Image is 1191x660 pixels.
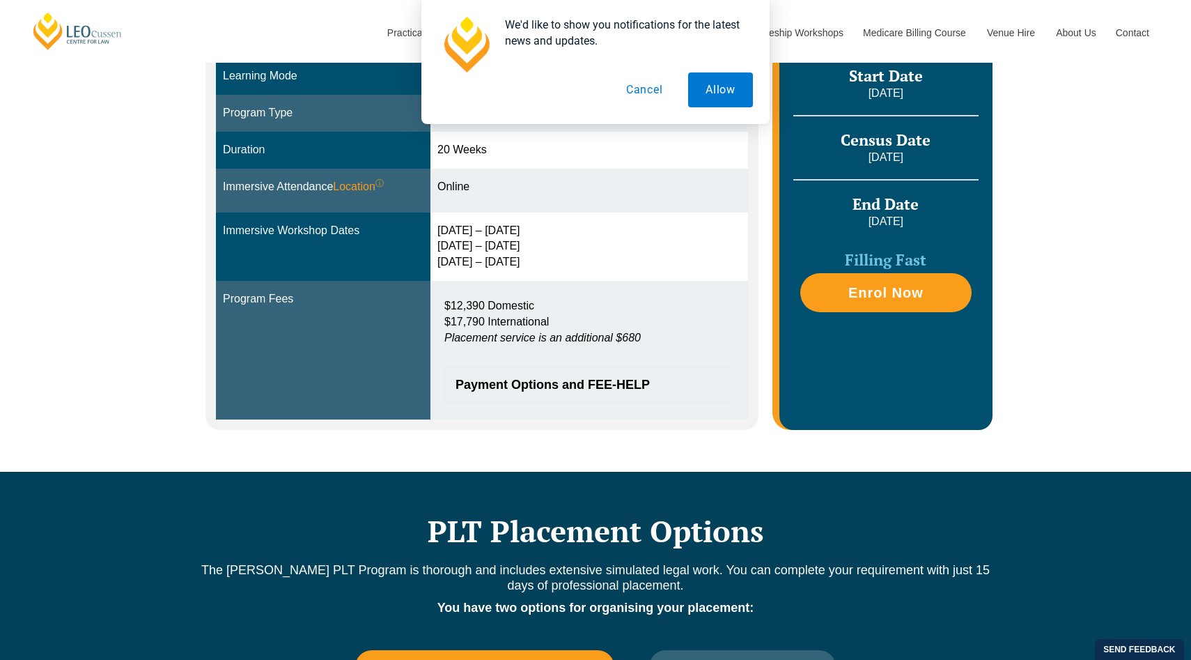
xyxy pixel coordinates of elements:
p: [DATE] [793,214,979,229]
h2: PLT Placement Options [198,514,992,548]
span: Payment Options and FEE-HELP [456,378,709,391]
p: [DATE] [793,150,979,165]
span: $12,390 Domestic [444,300,534,312]
span: End Date [853,194,919,214]
span: $17,790 International [444,316,549,328]
div: Immersive Attendance [223,179,423,195]
div: We'd like to show you notifications for the latest news and updates. [494,17,753,49]
div: Online [437,179,741,195]
strong: You have two options for organising your placement: [437,601,754,615]
div: Program Fees [223,291,423,307]
span: Filling Fast [845,250,926,270]
div: Immersive Workshop Dates [223,223,423,239]
img: notification icon [438,17,494,72]
a: Enrol Now [800,273,972,312]
div: [DATE] – [DATE] [DATE] – [DATE] [DATE] – [DATE] [437,223,741,271]
span: Location [333,179,384,195]
div: Duration [223,142,423,158]
button: Allow [688,72,753,107]
div: 20 Weeks [437,142,741,158]
p: The [PERSON_NAME] PLT Program is thorough and includes extensive simulated legal work. You can co... [198,562,992,593]
button: Cancel [609,72,680,107]
span: Enrol Now [848,286,924,300]
span: Census Date [841,130,931,150]
em: Placement service is an additional $680 [444,332,641,344]
sup: ⓘ [375,178,384,188]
